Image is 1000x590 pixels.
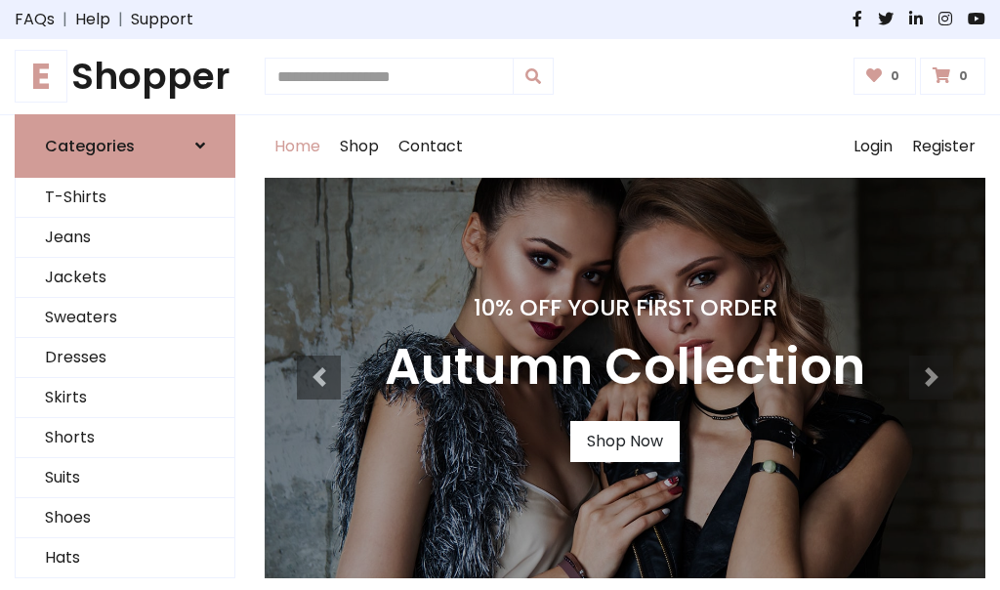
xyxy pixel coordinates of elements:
[45,137,135,155] h6: Categories
[389,115,473,178] a: Contact
[16,418,234,458] a: Shorts
[16,378,234,418] a: Skirts
[15,50,67,103] span: E
[570,421,680,462] a: Shop Now
[844,115,902,178] a: Login
[920,58,985,95] a: 0
[16,498,234,538] a: Shoes
[110,8,131,31] span: |
[954,67,973,85] span: 0
[385,337,865,398] h3: Autumn Collection
[131,8,193,31] a: Support
[854,58,917,95] a: 0
[886,67,904,85] span: 0
[16,298,234,338] a: Sweaters
[16,538,234,578] a: Hats
[15,55,235,99] h1: Shopper
[330,115,389,178] a: Shop
[385,294,865,321] h4: 10% Off Your First Order
[902,115,985,178] a: Register
[16,338,234,378] a: Dresses
[16,178,234,218] a: T-Shirts
[16,258,234,298] a: Jackets
[15,114,235,178] a: Categories
[55,8,75,31] span: |
[16,218,234,258] a: Jeans
[16,458,234,498] a: Suits
[265,115,330,178] a: Home
[15,55,235,99] a: EShopper
[15,8,55,31] a: FAQs
[75,8,110,31] a: Help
